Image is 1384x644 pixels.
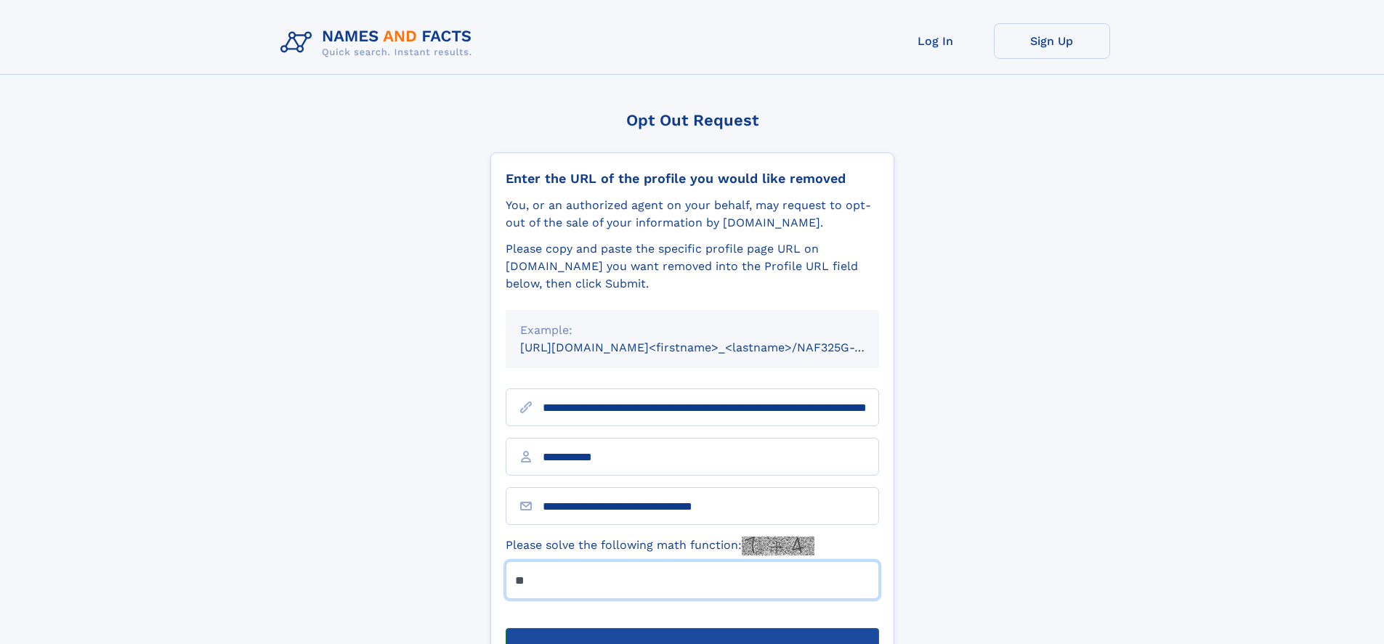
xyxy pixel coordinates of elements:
[994,23,1110,59] a: Sign Up
[506,240,879,293] div: Please copy and paste the specific profile page URL on [DOMAIN_NAME] you want removed into the Pr...
[275,23,484,62] img: Logo Names and Facts
[520,341,907,354] small: [URL][DOMAIN_NAME]<firstname>_<lastname>/NAF325G-xxxxxxxx
[490,111,894,129] div: Opt Out Request
[878,23,994,59] a: Log In
[506,537,814,555] label: Please solve the following math function:
[520,322,865,339] div: Example:
[506,171,879,187] div: Enter the URL of the profile you would like removed
[506,197,879,232] div: You, or an authorized agent on your behalf, may request to opt-out of the sale of your informatio...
